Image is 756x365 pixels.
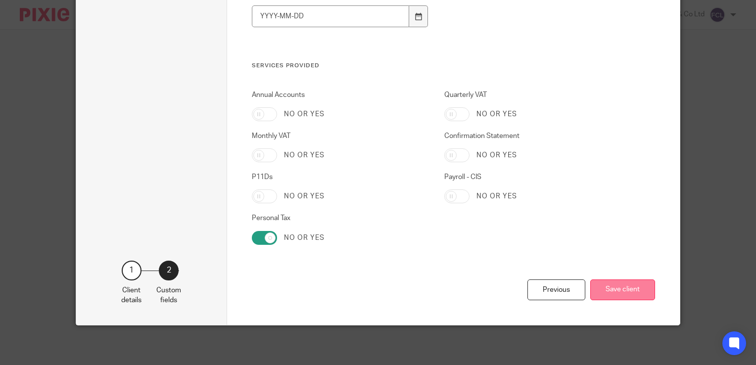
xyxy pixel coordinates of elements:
h3: Services Provided [252,62,621,70]
label: Personal Tax [252,213,429,223]
label: Annual Accounts [252,90,429,100]
label: Quarterly VAT [444,90,621,100]
label: Monthly VAT [252,131,429,141]
label: No or yes [284,150,325,160]
label: No or yes [476,191,517,201]
div: Previous [527,279,585,301]
div: 2 [159,261,179,280]
label: No or yes [476,150,517,160]
label: No or yes [284,233,325,243]
div: 1 [122,261,142,280]
label: Confirmation Statement [444,131,621,141]
input: YYYY-MM-DD [252,5,409,28]
label: P11Ds [252,172,429,182]
label: No or yes [284,109,325,119]
label: No or yes [476,109,517,119]
p: Custom fields [156,285,181,306]
label: Payroll - CIS [444,172,621,182]
button: Save client [590,279,655,301]
label: No or yes [284,191,325,201]
p: Client details [121,285,142,306]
